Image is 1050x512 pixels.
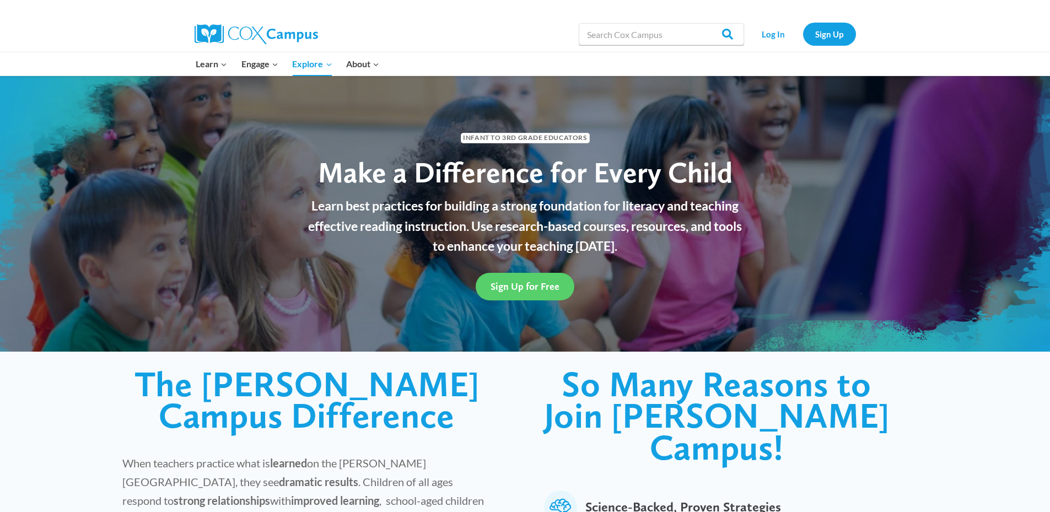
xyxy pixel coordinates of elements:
[750,23,856,45] nav: Secondary Navigation
[291,494,379,507] strong: improved learning
[750,23,798,45] a: Log In
[195,24,318,44] img: Cox Campus
[196,57,227,71] span: Learn
[461,133,590,143] span: Infant to 3rd Grade Educators
[270,456,307,470] strong: learned
[476,273,574,300] a: Sign Up for Free
[491,281,559,292] span: Sign Up for Free
[318,155,733,190] span: Make a Difference for Every Child
[279,475,358,488] strong: dramatic results
[292,57,332,71] span: Explore
[174,494,270,507] strong: strong relationships
[241,57,278,71] span: Engage
[134,363,480,437] span: The [PERSON_NAME] Campus Difference
[189,52,386,76] nav: Primary Navigation
[302,196,749,256] p: Learn best practices for building a strong foundation for literacy and teaching effective reading...
[544,363,890,468] span: So Many Reasons to Join [PERSON_NAME] Campus!
[579,23,744,45] input: Search Cox Campus
[346,57,379,71] span: About
[803,23,856,45] a: Sign Up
